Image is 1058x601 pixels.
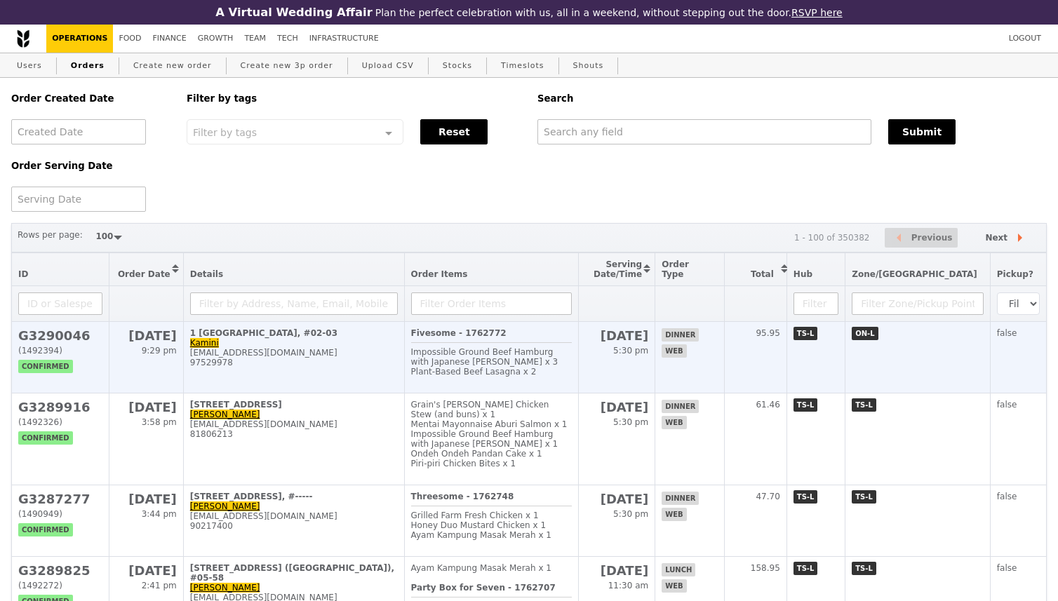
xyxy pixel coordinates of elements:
span: false [997,563,1017,573]
div: [EMAIL_ADDRESS][DOMAIN_NAME] [190,348,398,358]
span: 158.95 [751,563,780,573]
span: Order Type [662,259,689,279]
input: Serving Date [11,187,146,212]
span: dinner [662,328,699,342]
span: 9:29 pm [142,346,177,356]
input: Filter by Address, Name, Email, Mobile [190,292,398,315]
a: Create new order [128,53,217,79]
div: [EMAIL_ADDRESS][DOMAIN_NAME] [190,419,398,429]
img: Grain logo [17,29,29,48]
a: Operations [46,25,113,53]
div: 1 [GEOGRAPHIC_DATA], #02-03 [190,328,398,338]
a: Tech [272,25,304,53]
div: Grain's [PERSON_NAME] Chicken Stew (and buns) x 1 [411,400,572,419]
span: false [997,328,1017,338]
span: Details [190,269,223,279]
div: Plan the perfect celebration with us, all in a weekend, without stepping out the door. [176,6,881,19]
span: Order Items [411,269,468,279]
div: (1492394) [18,346,102,356]
span: dinner [662,492,699,505]
a: Logout [1003,25,1047,53]
span: false [997,400,1017,410]
div: 90217400 [190,521,398,531]
span: TS-L [852,490,876,504]
span: Previous [911,229,953,246]
span: TS-L [852,562,876,575]
span: false [997,492,1017,501]
a: [PERSON_NAME] [190,501,260,511]
span: TS-L [793,398,818,412]
div: Impossible Ground Beef Hamburg with Japanese [PERSON_NAME] x 1 [411,429,572,449]
a: Upload CSV [356,53,420,79]
span: Honey Duo Mustard Chicken x 1 [411,520,547,530]
span: Plant‑Based Beef Lasagna x 2 [411,367,537,377]
div: Ondeh Ondeh Pandan Cake x 1 [411,449,572,459]
div: Ayam Kampung Masak Merah x 1 [411,563,572,573]
span: TS-L [852,398,876,412]
h2: [DATE] [116,492,176,506]
div: (1492272) [18,581,102,590]
span: web [662,579,686,593]
a: RSVP here [791,7,843,18]
button: Previous [885,228,958,248]
h5: Filter by tags [187,93,521,104]
h2: [DATE] [116,328,176,343]
a: Growth [192,25,239,53]
input: Filter Order Items [411,292,572,315]
div: [STREET_ADDRESS] ([GEOGRAPHIC_DATA]), #05-58 [190,563,398,583]
h3: A Virtual Wedding Affair [215,6,372,19]
span: confirmed [18,431,73,445]
span: Zone/[GEOGRAPHIC_DATA] [852,269,977,279]
a: Food [113,25,147,53]
span: 5:30 pm [613,417,648,427]
div: (1492326) [18,417,102,427]
span: 3:58 pm [142,417,177,427]
div: [STREET_ADDRESS] [190,400,398,410]
h2: [DATE] [116,563,176,578]
a: Stocks [437,53,478,79]
h5: Order Serving Date [11,161,170,171]
a: Team [239,25,272,53]
h2: G3287277 [18,492,102,506]
input: Filter Zone/Pickup Point [852,292,984,315]
span: Ayam Kampung Masak Merah x 1 [411,530,551,540]
a: Create new 3p order [235,53,339,79]
span: Next [985,229,1007,246]
div: Mentai Mayonnaise Aburi Salmon x 1 [411,419,572,429]
div: 81806213 [190,429,398,439]
a: Shouts [568,53,610,79]
b: Party Box for Seven - 1762707 [411,583,556,593]
div: 1 - 100 of 350382 [794,233,870,243]
h2: G3289825 [18,563,102,578]
span: TS-L [793,327,818,340]
h2: G3289916 [18,400,102,414]
span: TS-L [793,490,818,504]
span: confirmed [18,360,73,373]
span: TS-L [793,562,818,575]
button: Reset [420,119,488,144]
a: Timeslots [495,53,549,79]
a: [PERSON_NAME] [190,410,260,419]
h5: Search [537,93,1047,104]
div: (1490949) [18,509,102,519]
a: Users [11,53,48,79]
h2: [DATE] [585,563,648,578]
span: 11:30 am [608,581,648,590]
b: Threesome - 1762748 [411,492,514,501]
a: Finance [147,25,192,53]
input: Filter Hub [793,292,838,315]
span: web [662,508,686,521]
span: 2:41 pm [142,581,177,590]
input: Search any field [537,119,871,144]
span: lunch [662,563,695,576]
h2: [DATE] [585,400,648,414]
b: Fivesome - 1762772 [411,328,507,338]
div: 97529978 [190,358,398,367]
span: 47.70 [756,492,779,501]
span: ID [18,269,28,279]
input: ID or Salesperson name [18,292,102,315]
a: Orders [65,53,110,79]
span: 95.95 [756,328,779,338]
span: Filter by tags [193,126,257,138]
span: confirmed [18,523,73,536]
